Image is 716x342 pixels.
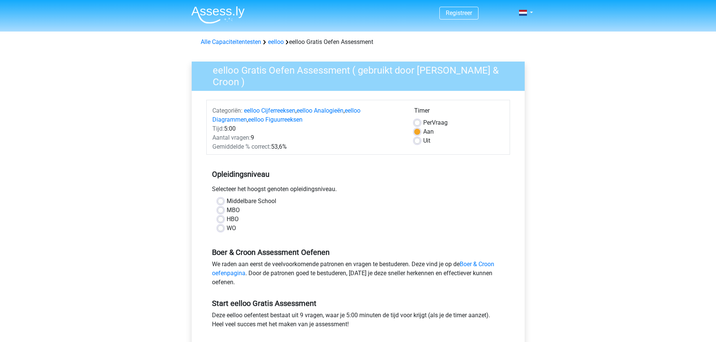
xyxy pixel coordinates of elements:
[268,38,284,45] a: eelloo
[212,143,271,150] span: Gemiddelde % correct:
[423,118,448,127] label: Vraag
[207,133,409,142] div: 9
[212,299,504,308] h5: Start eelloo Gratis Assessment
[212,248,504,257] h5: Boer & Croon Assessment Oefenen
[244,107,295,114] a: eelloo Cijferreeksen
[204,62,519,87] h3: eelloo Gratis Oefen Assessment ( gebruikt door [PERSON_NAME] & Croon )
[212,125,224,132] span: Tijd:
[423,119,432,126] span: Per
[212,134,251,141] span: Aantal vragen:
[201,38,261,45] a: Alle Capaciteitentesten
[227,197,276,206] label: Middelbare School
[212,167,504,182] h5: Opleidingsniveau
[191,6,245,24] img: Assessly
[206,311,510,332] div: Deze eelloo oefentest bestaat uit 9 vragen, waar je 5:00 minuten de tijd voor krijgt (als je de t...
[227,206,240,215] label: MBO
[297,107,344,114] a: eelloo Analogieën
[423,127,434,136] label: Aan
[212,261,494,277] a: Boer & Croon oefenpagina
[212,107,360,123] a: eelloo Diagrammen
[423,136,430,145] label: Uit
[206,185,510,197] div: Selecteer het hoogst genoten opleidingsniveau.
[227,215,239,224] label: HBO
[212,107,242,114] span: Categoriën:
[248,116,303,123] a: eelloo Figuurreeksen
[207,106,409,124] div: , , ,
[414,106,504,118] div: Timer
[446,9,472,17] a: Registreer
[227,224,236,233] label: WO
[206,260,510,290] div: We raden aan eerst de veelvoorkomende patronen en vragen te bestuderen. Deze vind je op de . Door...
[198,38,519,47] div: eelloo Gratis Oefen Assessment
[207,124,409,133] div: 5:00
[207,142,409,151] div: 53,6%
